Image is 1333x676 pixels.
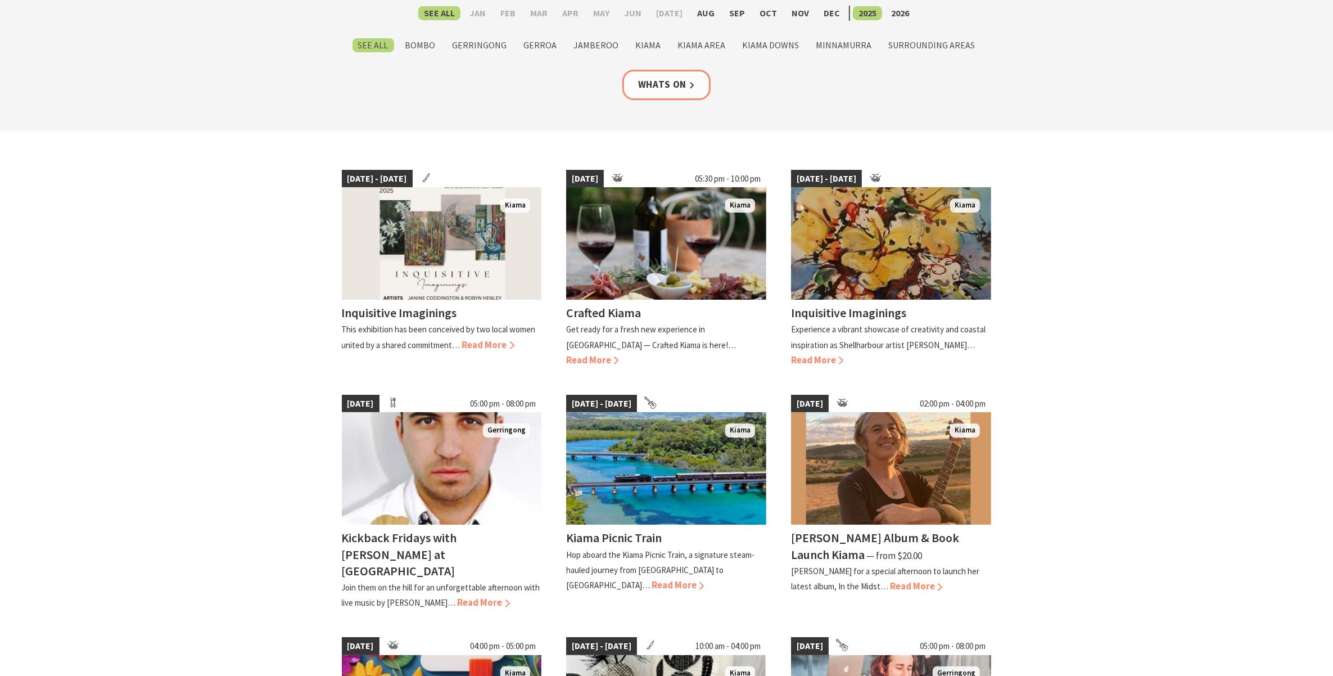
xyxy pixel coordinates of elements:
[791,170,991,368] a: [DATE] - [DATE] Vase of flowers Kiama Inquisitive Imaginings Experience a vibrant showcase of cre...
[866,549,922,562] span: ⁠— from $20.00
[342,395,542,611] a: [DATE] 05:00 pm - 08:00 pm Jason Invernon Gerringong Kickback Fridays with [PERSON_NAME] at [GEOG...
[566,549,754,591] p: Hop aboard the Kiama Picnic Train, a signature steam-hauled journey from [GEOGRAPHIC_DATA] to [GE...
[458,596,510,609] span: Read More
[342,170,542,368] a: [DATE] - [DATE] Kiama Inquisitive Imaginings This exhibition has been conceived by two local wome...
[725,199,755,213] span: Kiama
[791,354,843,366] span: Read More
[566,305,641,321] h4: Crafted Kiama
[464,6,491,20] label: Jan
[811,38,878,52] label: Minnamurra
[791,324,986,350] p: Experience a vibrant showcase of creativity and coastal inspiration as Shellharbour artist [PERSO...
[724,6,751,20] label: Sep
[525,6,553,20] label: Mar
[883,38,981,52] label: Surrounding Areas
[566,324,736,350] p: Get ready for a fresh new experience in [GEOGRAPHIC_DATA] — Crafted Kiama is here!…
[588,6,615,20] label: May
[342,582,540,608] p: Join them on the hill for an unforgettable afternoon with live music by [PERSON_NAME]…
[342,324,536,350] p: This exhibition has been conceived by two local women united by a shared commitment…
[791,170,862,188] span: [DATE] - [DATE]
[342,305,457,321] h4: Inquisitive Imaginings
[725,423,755,438] span: Kiama
[342,412,542,525] img: Jason Invernon
[791,637,829,655] span: [DATE]
[566,395,637,413] span: [DATE] - [DATE]
[914,395,991,413] span: 02:00 pm - 04:00 pm
[786,6,815,20] label: Nov
[737,38,805,52] label: Kiama Downs
[566,412,766,525] img: Kiama Picnic Train
[885,6,915,20] label: 2026
[464,637,541,655] span: 04:00 pm - 05:00 pm
[495,6,521,20] label: Feb
[462,339,514,351] span: Read More
[342,530,457,578] h4: Kickback Fridays with [PERSON_NAME] at [GEOGRAPHIC_DATA]
[566,170,766,368] a: [DATE] 05:30 pm - 10:00 pm Wine and cheese placed on a table to enjoy Kiama Crafted Kiama Get rea...
[566,530,662,546] h4: Kiama Picnic Train
[566,354,618,366] span: Read More
[557,6,584,20] label: Apr
[818,6,846,20] label: Dec
[791,395,991,611] a: [DATE] 02:00 pm - 04:00 pm Nerida Cuddy Kiama [PERSON_NAME] Album & Book Launch Kiama ⁠— from $20...
[650,6,688,20] label: [DATE]
[630,38,667,52] label: Kiama
[566,637,637,655] span: [DATE] - [DATE]
[566,395,766,611] a: [DATE] - [DATE] Kiama Picnic Train Kiama Kiama Picnic Train Hop aboard the Kiama Picnic Train, a ...
[791,395,829,413] span: [DATE]
[342,170,413,188] span: [DATE] - [DATE]
[754,6,783,20] label: Oct
[791,412,991,525] img: Nerida Cuddy
[447,38,513,52] label: Gerringong
[853,6,882,20] label: 2025
[518,38,563,52] label: Gerroa
[353,38,394,52] label: See All
[568,38,625,52] label: Jamberoo
[791,566,979,592] p: [PERSON_NAME] for a special afternoon to launch her latest album, In the Midst…
[342,637,379,655] span: [DATE]
[483,423,530,438] span: Gerringong
[500,199,530,213] span: Kiama
[690,637,766,655] span: 10:00 am - 04:00 pm
[791,305,906,321] h4: Inquisitive Imaginings
[689,170,766,188] span: 05:30 pm - 10:00 pm
[950,199,980,213] span: Kiama
[618,6,647,20] label: Jun
[566,187,766,300] img: Wine and cheese placed on a table to enjoy
[418,6,460,20] label: See All
[791,187,991,300] img: Vase of flowers
[342,395,379,413] span: [DATE]
[914,637,991,655] span: 05:00 pm - 08:00 pm
[950,423,980,438] span: Kiama
[400,38,441,52] label: Bombo
[566,170,604,188] span: [DATE]
[622,70,711,100] a: Whats On
[692,6,720,20] label: Aug
[672,38,731,52] label: Kiama Area
[652,579,704,591] span: Read More
[890,580,942,592] span: Read More
[791,530,959,562] h4: [PERSON_NAME] Album & Book Launch Kiama
[464,395,541,413] span: 05:00 pm - 08:00 pm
